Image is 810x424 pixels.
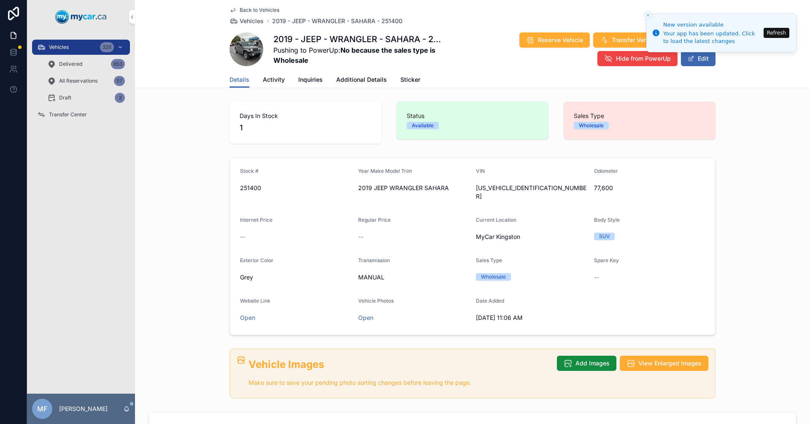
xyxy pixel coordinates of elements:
[358,314,373,321] a: Open
[400,75,420,84] span: Sticker
[579,122,604,129] div: Wholesale
[100,42,114,52] div: 326
[272,17,402,25] a: 2019 - JEEP - WRANGLER - SAHARA - 251400
[263,75,285,84] span: Activity
[248,378,550,388] p: Make sure to save your pending photo sorting changes before leaving the page.
[273,45,441,65] span: Pushing to PowerUp:
[481,273,506,281] div: Wholesale
[358,168,412,174] span: Year Make Model Trim
[412,122,434,129] div: Available
[298,72,323,89] a: Inquiries
[476,168,485,174] span: VIN
[229,17,264,25] a: Vehicles
[358,257,390,263] span: Transmission
[574,112,705,120] span: Sales Type
[638,359,702,368] span: View Enlarged Images
[240,273,253,282] span: Grey
[620,356,708,371] button: View Enlarged Images
[27,34,135,133] div: scrollable content
[593,32,664,48] button: Transfer Vehicle
[55,10,107,24] img: App logo
[594,217,620,223] span: Body Style
[240,233,245,241] span: --
[59,405,108,413] p: [PERSON_NAME]
[400,72,420,89] a: Sticker
[240,257,273,263] span: Exterior Color
[594,273,599,282] span: --
[240,17,264,25] span: Vehicles
[59,94,71,101] span: Draft
[49,111,87,118] span: Transfer Center
[248,357,550,371] h2: Vehicle Images
[115,93,125,103] div: 3
[594,184,705,192] span: 77,600
[229,75,249,84] span: Details
[594,257,619,263] span: Spare Key
[358,184,470,192] span: 2019 JEEP WRANGLER SAHARA
[114,76,125,86] div: 57
[663,30,761,45] div: Your app has been updated. Click to load the latest changes
[476,217,516,223] span: Current Location
[407,112,538,120] span: Status
[476,298,504,304] span: Date Added
[59,78,97,84] span: All Reservations
[240,298,270,304] span: Website Link
[575,359,610,368] span: Add Images
[599,233,610,240] div: SUV
[358,273,470,282] span: MANUAL
[764,28,789,38] button: Refresh
[59,61,82,67] span: Delivered
[229,72,249,88] a: Details
[358,217,391,223] span: Regular Price
[644,11,652,19] button: Close toast
[32,107,130,122] a: Transfer Center
[111,59,125,69] div: 853
[273,46,435,64] strong: No because the sales type is Wholesale
[358,298,394,304] span: Vehicle Photos
[42,90,130,105] a: Draft3
[240,122,371,134] span: 1
[616,54,671,63] span: Hide from PowerUp
[358,233,363,241] span: --
[336,75,387,84] span: Additional Details
[594,168,618,174] span: Odometer
[240,112,371,120] span: Days In Stock
[229,7,279,13] a: Back to Vehicles
[597,51,678,66] button: Hide from PowerUp
[240,168,259,174] span: Stock #
[557,356,616,371] button: Add Images
[538,36,583,44] span: Reserve Vehicle
[42,56,130,72] a: Delivered853
[336,72,387,89] a: Additional Details
[37,404,47,414] span: MF
[248,357,550,388] div: ## Vehicle Images Make sure to save your pending photo sorting changes before leaving the page.
[49,44,69,51] span: Vehicles
[240,217,273,223] span: Internet Price
[240,7,279,13] span: Back to Vehicles
[519,32,590,48] button: Reserve Vehicle
[663,21,761,29] div: New version available
[298,75,323,84] span: Inquiries
[476,257,502,263] span: Sales Type
[240,184,351,192] span: 251400
[681,51,715,66] button: Edit
[612,36,657,44] span: Transfer Vehicle
[476,314,587,322] span: [DATE] 11:06 AM
[42,73,130,89] a: All Reservations57
[273,33,441,45] h1: 2019 - JEEP - WRANGLER - SAHARA - 251400
[32,40,130,55] a: Vehicles326
[240,314,255,321] a: Open
[263,72,285,89] a: Activity
[476,184,587,201] span: [US_VEHICLE_IDENTIFICATION_NUMBER]
[476,233,520,241] span: MyCar Kingston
